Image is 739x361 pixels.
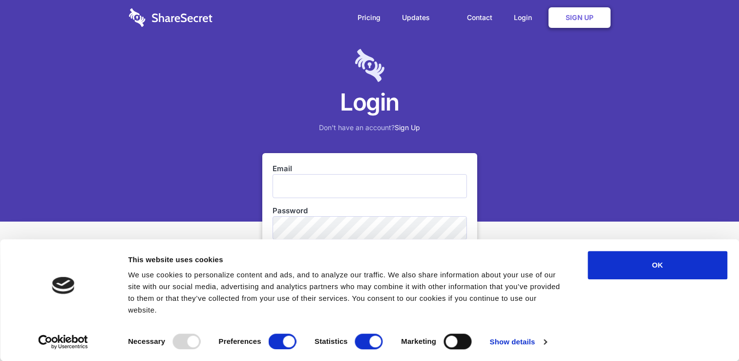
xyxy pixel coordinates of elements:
[355,49,384,82] img: logo-lt-purple-60x68@2x-c671a683ea72a1d466fb5d642181eefbee81c4e10ba9aed56c8e1d7e762e8086.png
[128,269,566,316] div: We use cookies to personalize content and ads, and to analyze our traffic. We also share informat...
[219,337,261,345] strong: Preferences
[401,337,436,345] strong: Marketing
[504,2,547,33] a: Login
[457,2,502,33] a: Contact
[273,205,467,216] label: Password
[588,251,727,279] button: OK
[549,7,611,28] a: Sign Up
[490,335,547,349] a: Show details
[128,337,165,345] strong: Necessary
[129,8,212,27] img: logo-wordmark-white-trans-d4663122ce5f474addd5e946df7df03e33cb6a1c49d2221995e7729f52c070b2.svg
[315,337,348,345] strong: Statistics
[52,277,74,294] img: logo
[273,163,467,174] label: Email
[395,123,420,132] a: Sign Up
[21,335,106,349] a: Usercentrics Cookiebot - opens in a new window
[348,2,390,33] a: Pricing
[128,254,566,266] div: This website uses cookies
